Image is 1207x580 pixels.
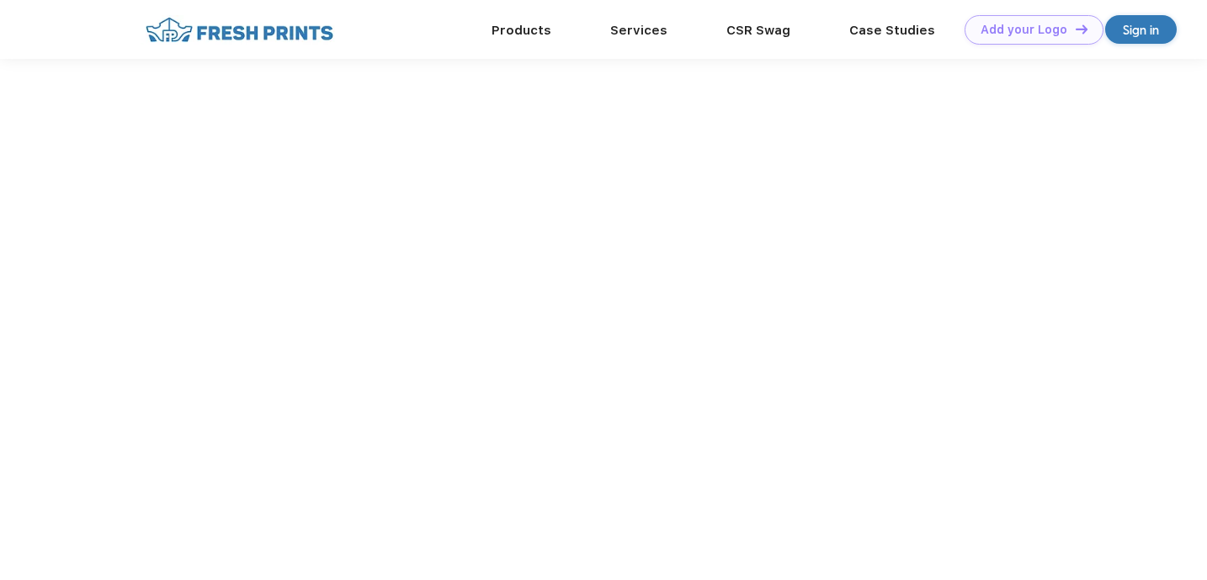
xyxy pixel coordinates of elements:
div: Add your Logo [981,23,1067,37]
a: Sign in [1105,15,1177,44]
div: Sign in [1123,20,1159,40]
img: fo%20logo%202.webp [141,15,338,45]
a: Products [492,23,551,38]
img: DT [1076,24,1087,34]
